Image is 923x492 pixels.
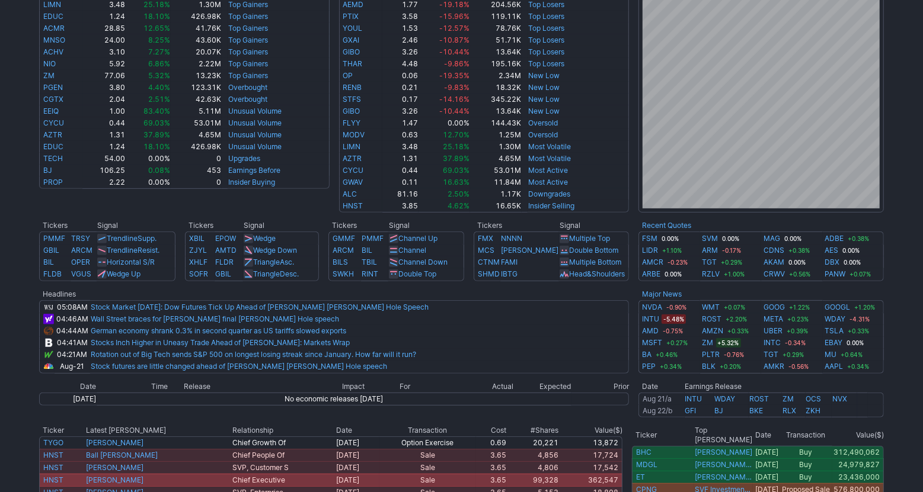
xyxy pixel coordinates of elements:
a: NVX [832,394,847,403]
td: 0 [171,176,222,189]
a: CYCU [343,166,364,175]
a: Major News [642,290,682,298]
span: 18.10% [143,12,170,21]
td: 51.71K [470,34,522,46]
a: German economy shrank 0.3% in second quarter as US tariffs slowed exports [91,326,346,335]
span: -15.96% [439,12,470,21]
a: MCS [478,246,494,255]
a: [PERSON_NAME] BROS. ADVISORS LP [695,460,752,470]
a: ROST [749,394,769,403]
td: 24.00 [82,34,126,46]
span: 0.08% [148,166,170,175]
a: PMMF [43,234,65,243]
a: NVDA [642,301,662,313]
td: 195.16K [470,58,522,70]
a: AMKR [764,361,784,372]
a: BIL [43,258,54,266]
a: Multiple Bottom [569,258,621,266]
a: Insider Buying [228,178,275,186]
a: RINT [362,269,378,278]
a: THAR [343,59,363,68]
a: ZM [702,337,714,349]
a: GBIL [43,246,59,255]
a: Most Active [528,166,568,175]
a: ALC [343,189,357,198]
a: AZTR [343,154,362,163]
a: BJ [714,406,723,415]
a: Earnings Before [228,166,280,175]
a: TGT [764,349,778,361]
span: 69.03% [143,118,170,127]
a: FLDB [43,269,62,278]
a: Stocks Inch Higher in Uneasy Trade Ahead of [PERSON_NAME]: Markets Wrap [91,338,350,347]
a: XBIL [189,234,205,243]
a: Unusual Volume [228,130,282,139]
a: Channel [398,246,426,255]
span: 7.27% [148,47,170,56]
a: MDGL [636,460,657,469]
a: Upgrades [228,154,260,163]
a: CGTX [43,95,63,104]
a: WDAY [825,313,846,325]
a: CRWV [764,268,785,280]
a: EBAY [825,337,843,349]
td: 5.92 [82,58,126,70]
a: Unusual Volume [228,142,282,151]
a: GXAI [343,36,360,44]
td: 0.63 [382,129,419,141]
td: 16.65K [470,200,522,213]
span: -10.87% [439,36,470,44]
a: TrendlineSupp. [107,234,157,243]
a: Wedge Up [107,269,140,278]
a: Wedge [253,234,276,243]
td: 3.26 [382,46,419,58]
a: Insider Selling [528,201,574,210]
a: SWKH [333,269,354,278]
td: 4.48 [382,58,419,70]
td: 3.26 [382,105,419,117]
td: 41.76K [171,22,222,34]
td: 3.10 [82,46,126,58]
a: Top Gainers [228,24,268,33]
td: 1.53 [382,22,419,34]
a: Overbought [228,83,267,92]
a: INTC [764,337,781,349]
a: STFS [343,95,362,104]
a: IBTG [501,269,518,278]
th: Tickers [185,220,244,231]
span: -10.44% [439,107,470,115]
a: ACMR [43,24,65,33]
td: 53.01M [470,165,522,176]
a: EPOW [215,234,236,243]
td: 2.22M [171,58,222,70]
td: 1.25M [470,129,522,141]
a: EDUC [43,12,63,21]
a: Oversold [528,118,558,127]
a: PMMF [362,234,384,243]
a: ARCM [71,246,92,255]
td: 3.80 [82,82,126,94]
td: 0.00% [126,153,171,165]
a: WMT [702,301,720,313]
td: 0.06 [382,70,419,82]
td: 77.06 [82,70,126,82]
span: 2.51% [148,95,170,104]
td: 426.98K [171,141,222,153]
a: GWAV [343,178,363,186]
td: 0.17 [382,94,419,105]
a: Most Volatile [528,142,571,151]
a: MSFT [642,337,662,349]
a: PROP [43,178,63,186]
a: NIO [43,59,56,68]
a: Channel Up [398,234,437,243]
a: VGUS [71,269,91,278]
a: [PERSON_NAME] [86,463,143,472]
td: 453 [171,165,222,176]
a: Top Losers [528,24,564,33]
a: Ball [PERSON_NAME] [86,451,158,459]
td: 42.63K [171,94,222,105]
a: New Low [528,107,560,115]
a: Top Gainers [228,47,268,56]
a: MNSO [43,36,65,44]
a: BHC [636,448,651,456]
